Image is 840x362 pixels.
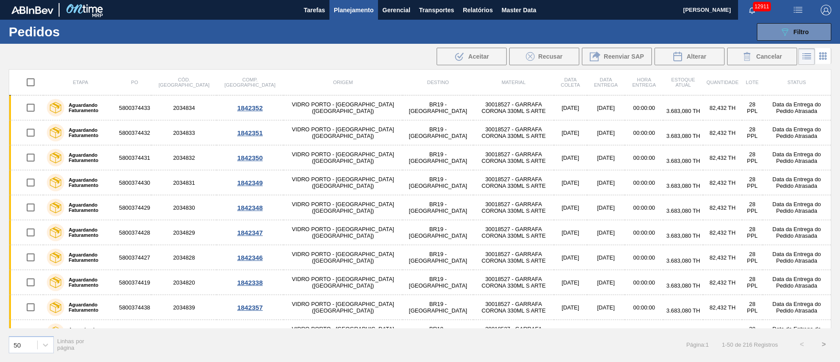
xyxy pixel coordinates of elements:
td: [DATE] [554,245,587,270]
td: BR19 - [GEOGRAPHIC_DATA] [402,295,473,320]
td: 5800374431 [118,145,151,170]
span: 3.683,080 TH [666,133,700,139]
span: 3.683,080 TH [666,183,700,189]
td: 2034834 [151,95,217,120]
td: 00:00:00 [625,95,663,120]
span: 3.683,080 TH [666,282,700,289]
td: 30018527 - GARRAFA CORONA 330ML S ARTE [473,145,554,170]
td: [DATE] [554,95,587,120]
td: [DATE] [587,270,625,295]
span: PO [131,80,138,85]
a: Aguardando Faturamento58003744312034832VIDRO PORTO - [GEOGRAPHIC_DATA] ([GEOGRAPHIC_DATA])BR19 - ... [9,145,831,170]
td: 5800374419 [118,270,151,295]
td: 00:00:00 [625,245,663,270]
div: Alterar Pedido [654,48,724,65]
button: Recusar [509,48,579,65]
td: 5800374430 [118,170,151,195]
button: Alterar [654,48,724,65]
td: 82,432 TH [703,95,742,120]
td: 28 PPL [742,195,763,220]
td: 82,432 TH [703,120,742,145]
td: 28 PPL [742,220,763,245]
td: [DATE] [554,295,587,320]
td: 30018527 - GARRAFA CORONA 330ML S ARTE [473,245,554,270]
td: VIDRO PORTO - [GEOGRAPHIC_DATA] ([GEOGRAPHIC_DATA]) [283,270,403,295]
td: BR19 - [GEOGRAPHIC_DATA] [402,95,473,120]
label: Aguardando Faturamento [64,227,114,238]
td: VIDRO PORTO - [GEOGRAPHIC_DATA] ([GEOGRAPHIC_DATA]) [283,145,403,170]
span: Cancelar [756,53,782,60]
td: Data da Entrega do Pedido Atrasada [763,120,831,145]
td: 00:00:00 [625,145,663,170]
label: Aguardando Faturamento [64,252,114,263]
td: BR19 - [GEOGRAPHIC_DATA] [402,170,473,195]
img: Logout [821,5,831,15]
div: Visão em Lista [798,48,815,65]
span: 3.683,080 TH [666,232,700,239]
td: BR19 - [GEOGRAPHIC_DATA] [402,145,473,170]
td: Data da Entrega do Pedido Atrasada [763,195,831,220]
td: [DATE] [554,145,587,170]
td: VIDRO PORTO - [GEOGRAPHIC_DATA] ([GEOGRAPHIC_DATA]) [283,195,403,220]
td: [DATE] [554,120,587,145]
div: 1842348 [218,204,282,211]
span: 3.683,080 TH [666,307,700,314]
td: [DATE] [587,245,625,270]
div: 1842351 [218,129,282,137]
button: Filtro [757,23,831,41]
td: 00:00:00 [625,220,663,245]
a: Aguardando Faturamento58003744302034831VIDRO PORTO - [GEOGRAPHIC_DATA] ([GEOGRAPHIC_DATA])BR19 - ... [9,170,831,195]
td: 00:00:00 [625,320,663,345]
label: Aguardando Faturamento [64,202,114,213]
button: Cancelar [727,48,797,65]
div: 1842350 [218,154,282,162]
span: Filtro [794,28,809,35]
button: Notificações [738,4,766,16]
td: Data da Entrega do Pedido Atrasada [763,95,831,120]
td: VIDRO PORTO - [GEOGRAPHIC_DATA] ([GEOGRAPHIC_DATA]) [283,295,403,320]
td: 00:00:00 [625,170,663,195]
div: 1842352 [218,104,282,112]
span: Linhas por página [57,338,84,351]
div: Aceitar [437,48,507,65]
td: Data da Entrega do Pedido Atrasada [763,320,831,345]
td: 30018527 - GARRAFA CORONA 330ML S ARTE [473,195,554,220]
div: Reenviar SAP [582,48,652,65]
img: userActions [793,5,803,15]
label: Aguardando Faturamento [64,152,114,163]
td: 00:00:00 [625,295,663,320]
span: Data coleta [561,77,580,88]
td: 28 PPL [742,295,763,320]
span: Gerencial [382,5,410,15]
td: [DATE] [554,195,587,220]
span: Etapa [73,80,88,85]
td: [DATE] [587,220,625,245]
td: 5800374432 [118,120,151,145]
div: 1842346 [218,254,282,261]
td: Data da Entrega do Pedido Atrasada [763,220,831,245]
span: Estoque atual [671,77,695,88]
td: 30018527 - GARRAFA CORONA 330ML S ARTE [473,170,554,195]
span: Destino [427,80,449,85]
img: TNhmsLtSVTkK8tSr43FrP2fwEKptu5GPRR3wAAAABJRU5ErkJggg== [11,6,53,14]
td: 82,432 TH [703,245,742,270]
span: Comp. [GEOGRAPHIC_DATA] [224,77,275,88]
td: [DATE] [587,295,625,320]
td: 00:00:00 [625,195,663,220]
span: 1 - 50 de 216 Registros [722,341,778,348]
td: 82,432 TH [703,270,742,295]
td: [DATE] [587,320,625,345]
span: Master Data [501,5,536,15]
td: 5800374438 [118,295,151,320]
span: Cód. [GEOGRAPHIC_DATA] [158,77,209,88]
td: VIDRO PORTO - [GEOGRAPHIC_DATA] ([GEOGRAPHIC_DATA]) [283,320,403,345]
div: 50 [14,341,21,348]
td: 2034832 [151,145,217,170]
td: 2034830 [151,195,217,220]
span: 3.683,080 TH [666,108,700,114]
td: Data da Entrega do Pedido Atrasada [763,295,831,320]
td: [DATE] [554,320,587,345]
td: VIDRO PORTO - [GEOGRAPHIC_DATA] ([GEOGRAPHIC_DATA]) [283,245,403,270]
span: 12911 [753,2,771,11]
